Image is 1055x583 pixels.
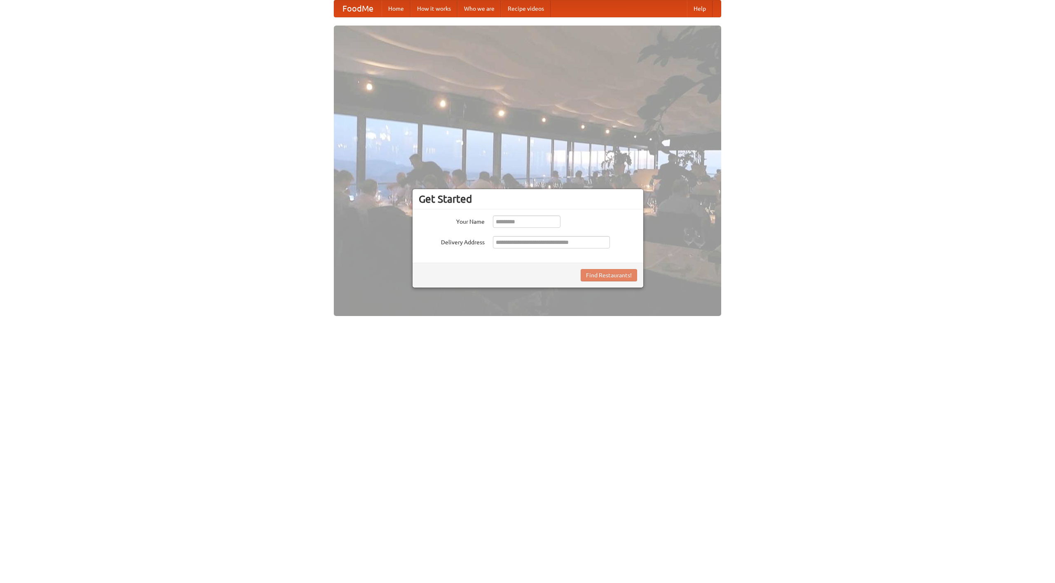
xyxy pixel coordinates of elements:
a: Who we are [457,0,501,17]
label: Delivery Address [419,236,485,246]
a: Recipe videos [501,0,551,17]
a: How it works [410,0,457,17]
a: Home [382,0,410,17]
h3: Get Started [419,193,637,205]
label: Your Name [419,215,485,226]
a: FoodMe [334,0,382,17]
button: Find Restaurants! [581,269,637,281]
a: Help [687,0,713,17]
